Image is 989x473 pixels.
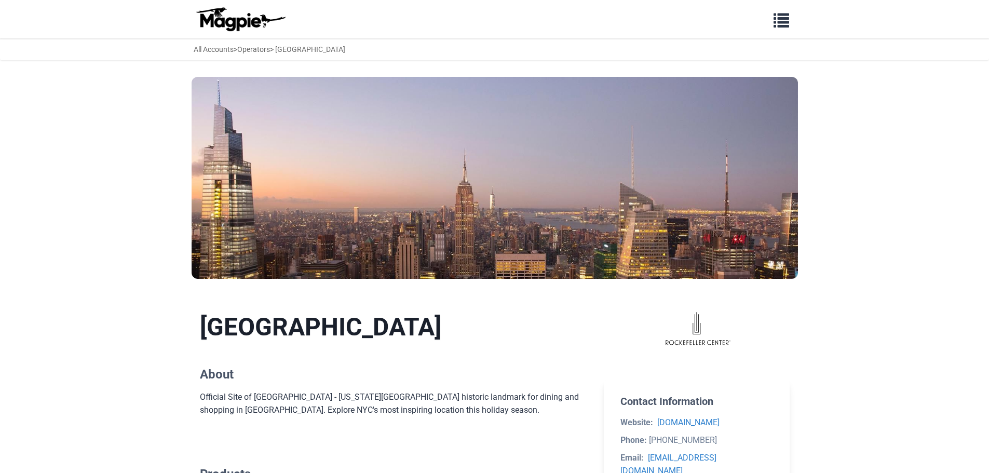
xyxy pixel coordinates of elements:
[194,45,234,53] a: All Accounts
[200,390,588,417] div: Official Site of [GEOGRAPHIC_DATA] - [US_STATE][GEOGRAPHIC_DATA] historic landmark for dining and...
[237,45,270,53] a: Operators
[200,312,588,342] h1: [GEOGRAPHIC_DATA]
[194,7,287,32] img: logo-ab69f6fb50320c5b225c76a69d11143b.png
[192,77,798,279] img: Rockefeller Center banner
[620,417,653,427] strong: Website:
[620,395,773,408] h2: Contact Information
[620,453,644,463] strong: Email:
[194,44,345,55] div: > > [GEOGRAPHIC_DATA]
[200,367,588,382] h2: About
[647,312,747,345] img: Rockefeller Center logo
[620,435,647,445] strong: Phone:
[620,434,773,447] li: [PHONE_NUMBER]
[657,417,720,427] a: [DOMAIN_NAME]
